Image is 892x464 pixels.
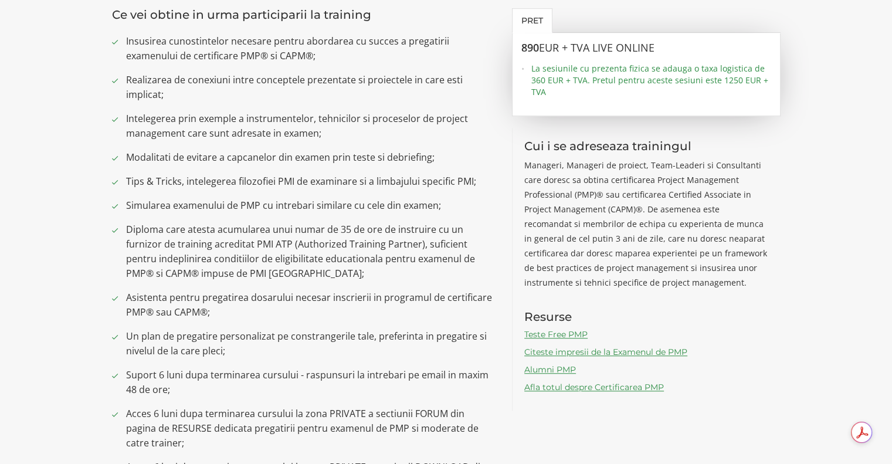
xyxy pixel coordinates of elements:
span: Insusirea cunostintelor necesare pentru abordarea cu succes a pregatirii examenului de certificar... [126,34,495,63]
p: Manageri, Manageri de proiect, Team-Leaderi si Consultanti care doresc sa obtina certificarea Pro... [524,158,769,290]
a: Teste Free PMP [524,329,588,340]
span: Intelegerea prin exemple a instrumentelor, tehnicilor si proceselor de project management care su... [126,111,495,141]
span: Tips & Tricks, intelegerea filozofiei PMI de examinare si a limbajului specific PMI; [126,174,495,189]
h3: 890 [521,42,771,54]
span: Un plan de pregatire personalizat pe constrangerile tale, preferinta in pregatire si nivelul de l... [126,329,495,358]
h3: Resurse [524,310,769,323]
span: Acces 6 luni dupa terminarea cursului la zona PRIVATE a sectiunii FORUM din pagina de RESURSE ded... [126,407,495,451]
span: Suport 6 luni dupa terminarea cursului - raspunsuri la intrebari pe email in maxim 48 de ore; [126,368,495,397]
span: EUR + TVA LIVE ONLINE [539,40,654,55]
span: Asistenta pentru pregatirea dosarului necesar inscrierii in programul de certificare PMP® sau CAPM®; [126,290,495,320]
a: Alumni PMP [524,364,576,375]
span: Diploma care atesta acumularea unui numar de 35 de ore de instruire cu un furnizor de training ac... [126,222,495,281]
a: Pret [512,8,552,33]
h3: Cui i se adreseaza trainingul [524,140,769,153]
a: Afla totul despre Certificarea PMP [524,382,664,392]
span: Simularea examenului de PMP cu intrebari similare cu cele din examen; [126,198,495,213]
a: Citeste impresii de la Examenul de PMP [524,347,687,357]
span: Modalitati de evitare a capcanelor din examen prin teste si debriefing; [126,150,495,165]
h3: Ce vei obtine in urma participarii la training [112,8,495,21]
span: Realizarea de conexiuni intre conceptele prezentate si proiectele in care esti implicat; [126,73,495,102]
span: La sesiunile cu prezenta fizica se adauga o taxa logistica de 360 EUR + TVA. Pretul pentru aceste... [531,63,771,98]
